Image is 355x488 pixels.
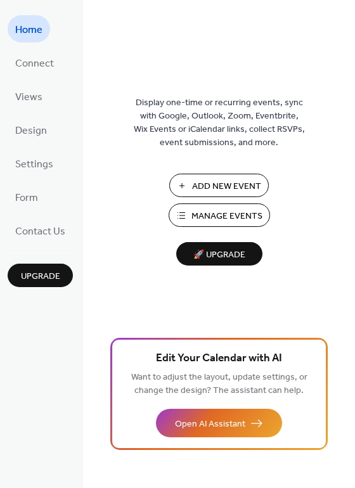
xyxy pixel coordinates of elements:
[169,203,270,227] button: Manage Events
[176,242,262,266] button: 🚀 Upgrade
[15,188,38,208] span: Form
[134,96,305,150] span: Display one-time or recurring events, sync with Google, Outlook, Zoom, Eventbrite, Wix Events or ...
[8,15,50,42] a: Home
[15,222,65,241] span: Contact Us
[192,180,261,193] span: Add New Event
[8,183,46,210] a: Form
[15,54,54,74] span: Connect
[191,210,262,223] span: Manage Events
[15,20,42,40] span: Home
[15,121,47,141] span: Design
[184,247,255,264] span: 🚀 Upgrade
[156,409,282,437] button: Open AI Assistant
[8,150,61,177] a: Settings
[169,174,269,197] button: Add New Event
[156,350,282,368] span: Edit Your Calendar with AI
[8,82,50,110] a: Views
[15,155,53,174] span: Settings
[21,270,60,283] span: Upgrade
[15,87,42,107] span: Views
[8,49,61,76] a: Connect
[8,264,73,287] button: Upgrade
[8,217,73,244] a: Contact Us
[131,369,307,399] span: Want to adjust the layout, update settings, or change the design? The assistant can help.
[8,116,55,143] a: Design
[175,418,245,431] span: Open AI Assistant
